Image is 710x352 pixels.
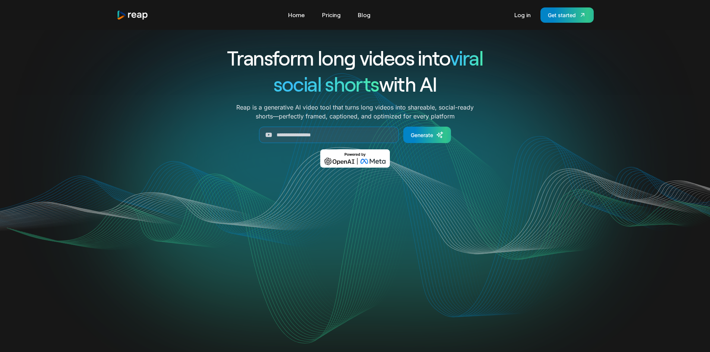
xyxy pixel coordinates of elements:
[548,11,576,19] div: Get started
[200,127,510,143] form: Generate Form
[354,9,374,21] a: Blog
[403,127,451,143] a: Generate
[450,45,483,70] span: viral
[236,103,474,121] p: Reap is a generative AI video tool that turns long videos into shareable, social-ready shorts—per...
[411,131,433,139] div: Generate
[274,72,379,96] span: social shorts
[320,149,390,168] img: Powered by OpenAI & Meta
[511,9,534,21] a: Log in
[205,178,505,329] video: Your browser does not support the video tag.
[200,71,510,97] h1: with AI
[117,10,149,20] img: reap logo
[540,7,594,23] a: Get started
[318,9,344,21] a: Pricing
[284,9,309,21] a: Home
[117,10,149,20] a: home
[200,45,510,71] h1: Transform long videos into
